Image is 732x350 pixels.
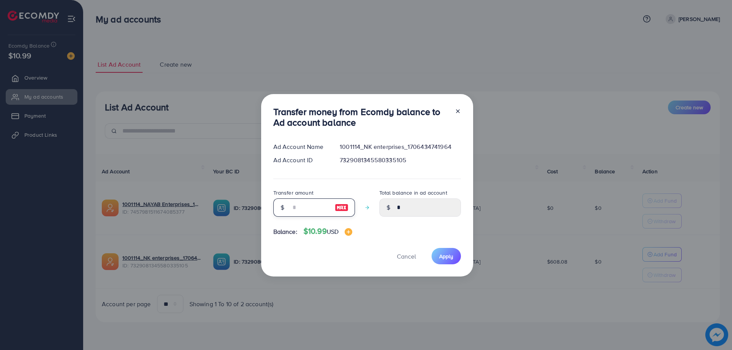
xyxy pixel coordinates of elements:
[334,142,467,151] div: 1001114_NK enterprises_1706434741964
[327,227,339,236] span: USD
[273,189,313,197] label: Transfer amount
[335,203,348,212] img: image
[303,227,352,236] h4: $10.99
[379,189,447,197] label: Total balance in ad account
[387,248,425,264] button: Cancel
[345,228,352,236] img: image
[267,142,334,151] div: Ad Account Name
[432,248,461,264] button: Apply
[273,106,449,128] h3: Transfer money from Ecomdy balance to Ad account balance
[397,252,416,261] span: Cancel
[267,156,334,165] div: Ad Account ID
[273,227,297,236] span: Balance:
[439,253,453,260] span: Apply
[334,156,467,165] div: 7329081345580335105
